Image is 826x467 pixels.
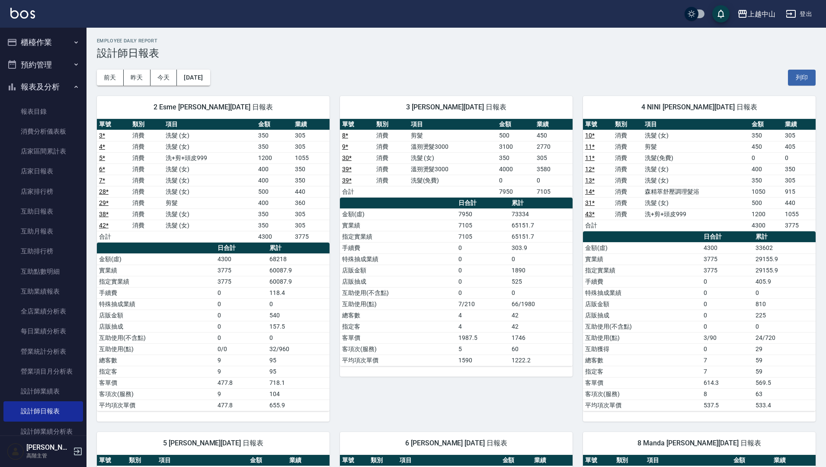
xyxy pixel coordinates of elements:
td: 特殊抽成業績 [583,287,701,298]
td: 400 [749,163,782,175]
td: 540 [267,310,330,321]
td: 平均項次單價 [97,400,215,411]
td: 消費 [130,186,163,197]
td: 手續費 [583,276,701,287]
td: 互助使用(點) [97,343,215,355]
a: 營業項目月分析表 [3,361,83,381]
a: 互助業績報表 [3,281,83,301]
td: 1055 [293,152,330,163]
td: 4 [456,310,509,321]
td: 洗髮(免費) [643,152,749,163]
td: 810 [753,298,816,310]
td: 400 [256,197,293,208]
td: 500 [749,197,782,208]
th: 金額 [497,119,535,130]
th: 單號 [583,119,613,130]
td: 305 [293,220,330,231]
td: 305 [293,141,330,152]
td: 3/90 [701,332,754,343]
td: 7 [701,366,754,377]
a: 設計師業績表 [3,381,83,401]
img: Logo [10,8,35,19]
td: 60087.9 [267,265,330,276]
td: 消費 [130,175,163,186]
td: 特殊抽成業績 [97,298,215,310]
td: 303.9 [509,242,573,253]
td: 0 [701,321,754,332]
td: 9 [215,366,268,377]
td: 消費 [613,130,643,141]
td: 350 [293,163,330,175]
td: 0/0 [215,343,268,355]
td: 1222.2 [509,355,573,366]
td: 溫朔燙髮3000 [409,163,497,175]
table: a dense table [340,198,573,366]
td: 4300 [256,231,293,242]
td: 指定實業績 [340,231,456,242]
td: 1050 [749,186,782,197]
td: 互助使用(不含點) [583,321,701,332]
td: 洗髮 (女) [163,208,256,220]
td: 0 [456,276,509,287]
button: 報表及分析 [3,76,83,98]
span: 2 Esme [PERSON_NAME][DATE] 日報表 [107,103,319,112]
td: 店販抽成 [97,321,215,332]
td: 實業績 [97,265,215,276]
td: 350 [749,130,782,141]
th: 類別 [613,119,643,130]
td: 0 [701,310,754,321]
td: 95 [267,366,330,377]
td: 洗髮 (女) [643,163,749,175]
td: 1890 [509,265,573,276]
td: 9 [215,355,268,366]
td: 0 [701,298,754,310]
td: 消費 [374,141,408,152]
td: 洗髮(免費) [409,175,497,186]
td: 440 [783,197,816,208]
td: 104 [267,388,330,400]
td: 66/1980 [509,298,573,310]
td: 33602 [753,242,816,253]
td: 0 [753,321,816,332]
table: a dense table [97,243,330,411]
td: 68218 [267,253,330,265]
td: 0 [701,287,754,298]
td: 7 [701,355,754,366]
td: 3775 [701,253,754,265]
td: 金額(虛) [583,242,701,253]
th: 類別 [374,119,408,130]
table: a dense table [583,231,816,411]
td: 洗髮 (女) [163,175,256,186]
td: 0 [215,310,268,321]
td: 3775 [783,220,816,231]
button: save [712,5,730,22]
td: 0 [215,332,268,343]
td: 477.8 [215,400,268,411]
td: 59 [753,355,816,366]
td: 洗+剪+頭皮999 [163,152,256,163]
td: 29 [753,343,816,355]
td: 消費 [130,141,163,152]
td: 2770 [535,141,573,152]
td: 剪髮 [643,141,749,152]
td: 63 [753,388,816,400]
td: 9 [215,388,268,400]
td: 互助使用(點) [340,298,456,310]
td: 0 [509,253,573,265]
td: 剪髮 [409,130,497,141]
td: 剪髮 [163,197,256,208]
p: 高階主管 [26,452,70,460]
td: 225 [753,310,816,321]
td: 消費 [130,152,163,163]
td: 60087.9 [267,276,330,287]
td: 3775 [701,265,754,276]
td: 實業績 [340,220,456,231]
td: 350 [497,152,535,163]
td: 客單價 [340,332,456,343]
th: 項目 [163,119,256,130]
td: 0 [456,287,509,298]
button: 上越中山 [734,5,779,23]
td: 消費 [374,152,408,163]
td: 洗+剪+頭皮999 [643,208,749,220]
td: 洗髮 (女) [163,186,256,197]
